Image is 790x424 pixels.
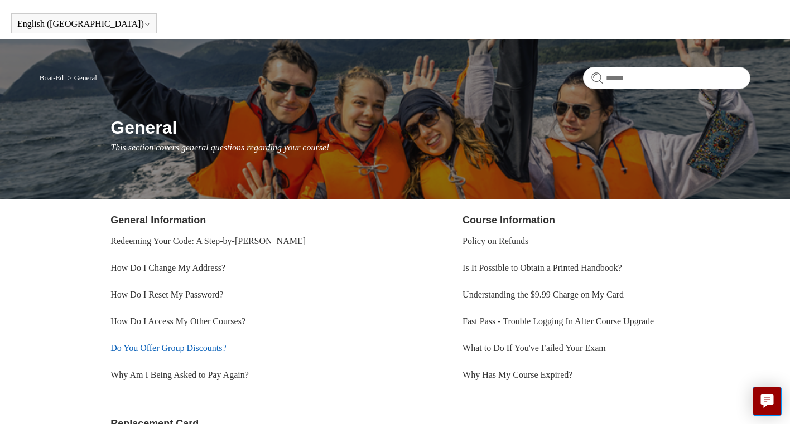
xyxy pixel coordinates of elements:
[110,236,306,246] a: Redeeming Your Code: A Step-by-[PERSON_NAME]
[110,343,226,353] a: Do You Offer Group Discounts?
[110,370,249,379] a: Why Am I Being Asked to Pay Again?
[110,215,206,226] a: General Information
[463,290,624,299] a: Understanding the $9.99 Charge on My Card
[17,19,151,29] button: English ([GEOGRAPHIC_DATA])
[40,74,66,82] li: Boat-Ed
[463,370,572,379] a: Why Has My Course Expired?
[110,263,225,272] a: How Do I Change My Address?
[463,236,528,246] a: Policy on Refunds
[463,215,555,226] a: Course Information
[463,263,622,272] a: Is It Possible to Obtain a Printed Handbook?
[463,316,654,326] a: Fast Pass - Trouble Logging In After Course Upgrade
[110,141,750,154] p: This section covers general questions regarding your course!
[753,387,782,416] button: Live chat
[110,114,750,141] h1: General
[65,74,97,82] li: General
[110,290,223,299] a: How Do I Reset My Password?
[463,343,606,353] a: What to Do If You've Failed Your Exam
[40,74,64,82] a: Boat-Ed
[110,316,245,326] a: How Do I Access My Other Courses?
[583,67,750,89] input: Search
